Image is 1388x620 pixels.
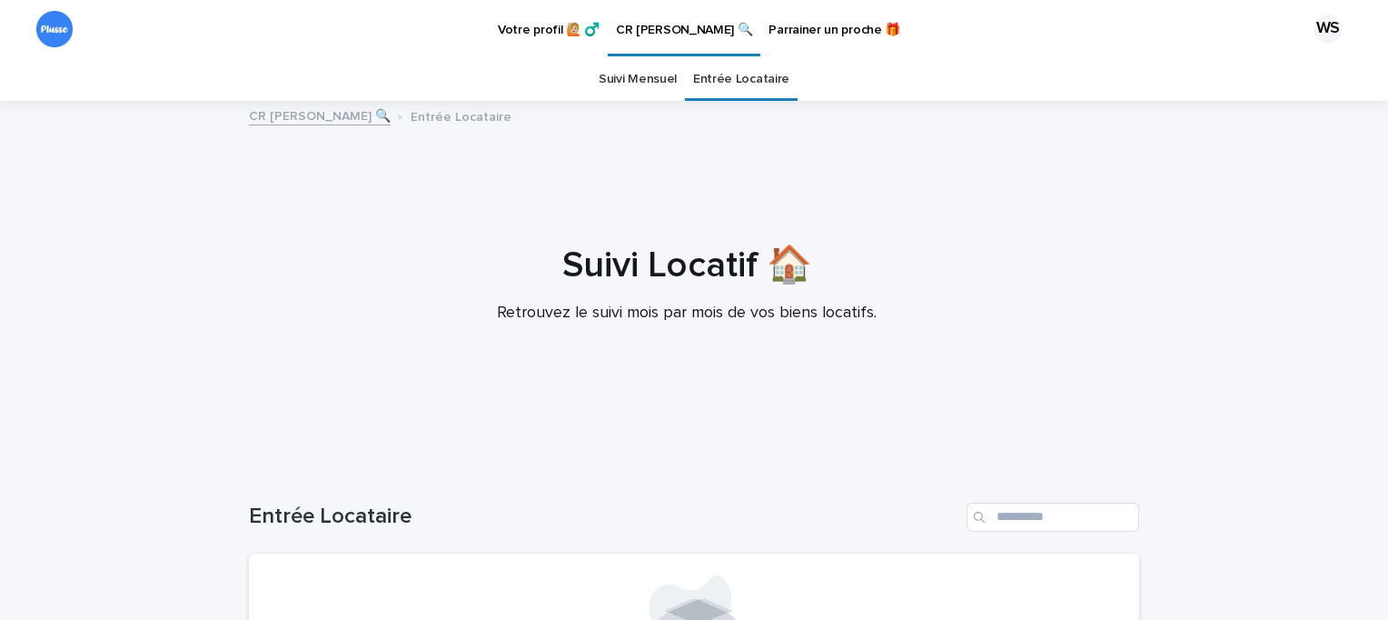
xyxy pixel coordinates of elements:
a: Entrée Locataire [693,58,789,101]
input: Rechercher [967,503,1139,532]
img: ikanw4mtTZ62gj712f5C [36,11,73,47]
h1: Suivi Locatif 🏠 [242,244,1132,287]
a: Suivi Mensuel [599,58,677,101]
a: CR [PERSON_NAME] 🔍 [249,105,391,125]
p: Entrée Locataire [411,105,511,125]
div: WS [1314,15,1343,44]
p: Retrouvez le suivi mois par mois de vos biens locatifs. [323,304,1050,324]
h1: Entrée Locataire [249,504,959,530]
